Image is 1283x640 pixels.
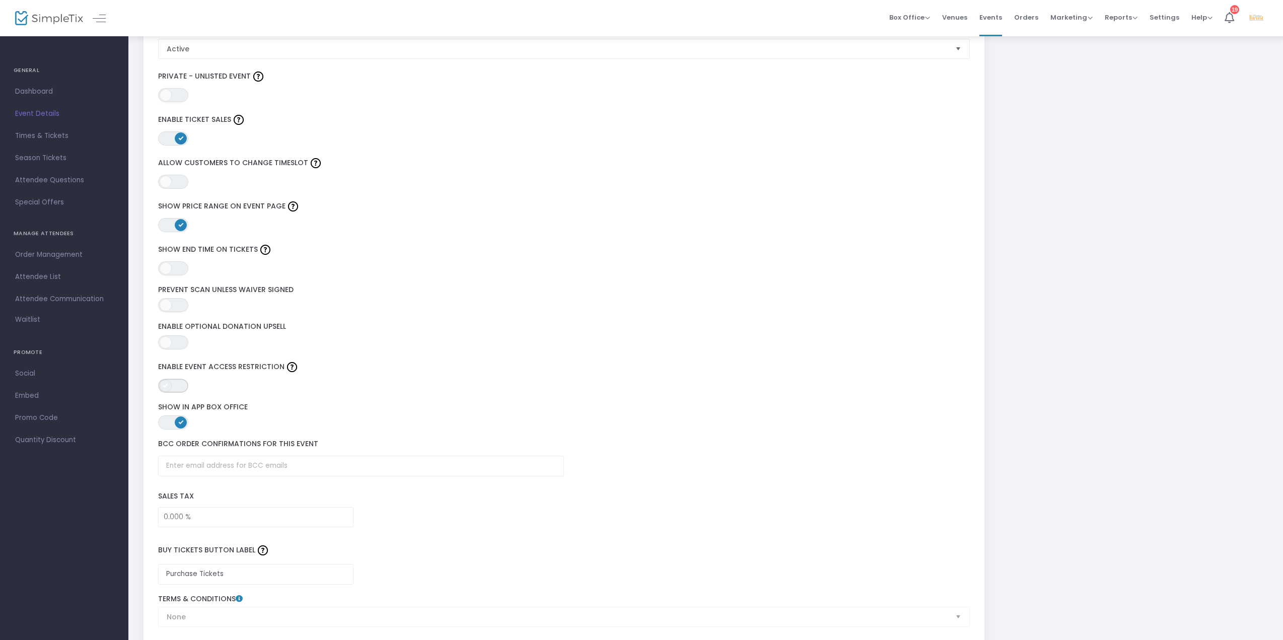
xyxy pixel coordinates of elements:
label: Enable Ticket Sales [158,112,970,127]
span: Attendee Communication [15,293,113,306]
span: Reports [1105,13,1137,22]
img: question-mark [311,158,321,168]
span: Settings [1150,5,1179,30]
h4: PROMOTE [14,342,115,363]
span: Marketing [1050,13,1093,22]
img: question-mark [253,72,263,82]
label: Enable Event Access Restriction [158,360,970,375]
span: Help [1191,13,1213,22]
label: Allow Customers to Change Timeslot [158,156,970,171]
span: Embed [15,389,113,402]
img: question-mark [288,201,298,211]
span: Attendee List [15,270,113,283]
img: question-mark [234,115,244,125]
input: Sales Tax [159,508,353,527]
span: Orders [1014,5,1038,30]
span: Event Details [15,107,113,120]
span: ON [178,135,183,140]
div: 19 [1230,5,1239,14]
button: Select [951,39,965,58]
label: Terms & Conditions [158,595,970,604]
span: Special Offers [15,196,113,209]
span: Order Management [15,248,113,261]
span: Dashboard [15,85,113,98]
label: Buy Tickets Button Label [153,537,975,564]
span: Active [167,44,948,54]
span: Quantity Discount [15,434,113,447]
h4: MANAGE ATTENDEES [14,224,115,244]
span: Season Tickets [15,152,113,165]
label: BCC order confirmations for this event [158,440,970,449]
span: Social [15,367,113,380]
label: Prevent Scan Unless Waiver Signed [158,286,970,295]
label: Sales Tax [153,486,975,507]
span: Events [979,5,1002,30]
h4: GENERAL [14,60,115,81]
img: question-mark [258,545,268,555]
img: question-mark [260,245,270,255]
label: Show Price Range on Event Page [158,199,970,214]
img: question-mark [287,362,297,372]
span: ON [178,222,183,227]
span: Promo Code [15,411,113,424]
span: Venues [942,5,967,30]
input: Enter email address for BCC emails [158,456,564,476]
span: ON [178,419,183,424]
label: Private - Unlisted Event [158,69,970,84]
label: Enable Optional Donation Upsell [158,322,970,331]
span: Times & Tickets [15,129,113,143]
span: Attendee Questions [15,174,113,187]
label: Show End Time on Tickets [158,242,970,257]
span: Waitlist [15,315,40,325]
span: Box Office [889,13,930,22]
label: Show in App Box Office [158,403,970,412]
